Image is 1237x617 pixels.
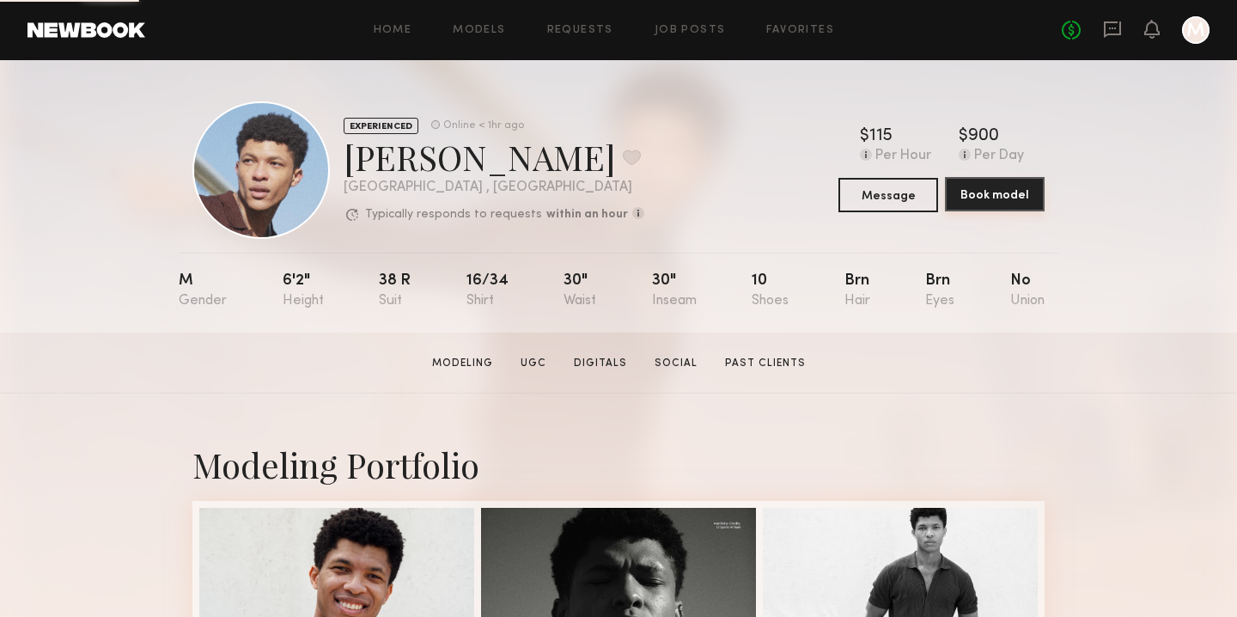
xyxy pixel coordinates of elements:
[514,356,553,371] a: UGC
[425,356,500,371] a: Modeling
[567,356,634,371] a: Digitals
[844,273,870,308] div: Brn
[648,356,704,371] a: Social
[652,273,697,308] div: 30"
[974,149,1024,164] div: Per Day
[443,120,524,131] div: Online < 1hr ago
[959,128,968,145] div: $
[466,273,509,308] div: 16/34
[968,128,999,145] div: 900
[875,149,931,164] div: Per Hour
[344,118,418,134] div: EXPERIENCED
[945,178,1045,212] a: Book model
[374,25,412,36] a: Home
[564,273,596,308] div: 30"
[192,442,1045,487] div: Modeling Portfolio
[546,209,628,221] b: within an hour
[453,25,505,36] a: Models
[1182,16,1210,44] a: M
[547,25,613,36] a: Requests
[838,178,938,212] button: Message
[945,177,1045,211] button: Book model
[869,128,893,145] div: 115
[179,273,227,308] div: M
[379,273,411,308] div: 38 r
[344,134,644,180] div: [PERSON_NAME]
[860,128,869,145] div: $
[718,356,813,371] a: Past Clients
[925,273,954,308] div: Brn
[1010,273,1045,308] div: No
[766,25,834,36] a: Favorites
[655,25,726,36] a: Job Posts
[344,180,644,195] div: [GEOGRAPHIC_DATA] , [GEOGRAPHIC_DATA]
[752,273,789,308] div: 10
[365,209,542,221] p: Typically responds to requests
[283,273,324,308] div: 6'2"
